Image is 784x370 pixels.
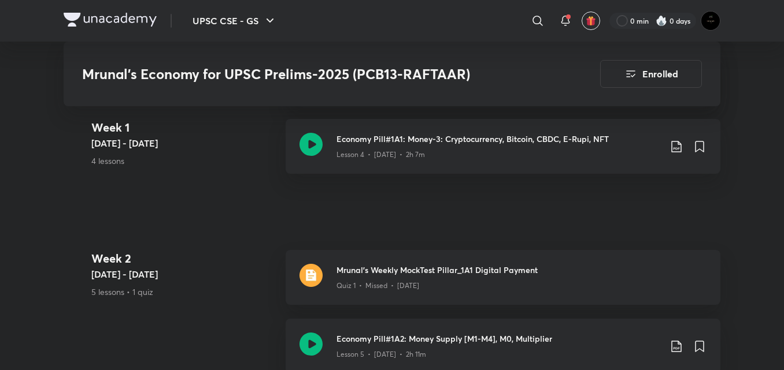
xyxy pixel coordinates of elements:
[286,250,720,319] a: quizMrunal's Weekly MockTest Pillar_1A1 Digital PaymentQuiz 1 • Missed • [DATE]
[336,264,707,276] h3: Mrunal's Weekly MockTest Pillar_1A1 Digital Payment
[91,286,276,298] p: 5 lessons • 1 quiz
[91,267,276,281] h5: [DATE] - [DATE]
[336,349,426,360] p: Lesson 5 • [DATE] • 2h 11m
[336,332,660,345] h3: Economy Pill#1A2: Money Supply [M1-M4], M0, Multiplier
[582,12,600,30] button: avatar
[91,155,276,167] p: 4 lessons
[64,13,157,29] a: Company Logo
[186,9,284,32] button: UPSC CSE - GS
[336,281,419,291] p: Quiz 1 • Missed • [DATE]
[336,150,425,160] p: Lesson 4 • [DATE] • 2h 7m
[91,119,276,136] h4: Week 1
[336,133,660,145] h3: Economy Pill#1A1: Money-3: Cryptocurrency, Bitcoin, CBDC, E-Rupi, NFT
[586,16,596,26] img: avatar
[286,119,720,188] a: Economy Pill#1A1: Money-3: Cryptocurrency, Bitcoin, CBDC, E-Rupi, NFTLesson 4 • [DATE] • 2h 7m
[64,13,157,27] img: Company Logo
[82,66,535,83] h3: Mrunal’s Economy for UPSC Prelims-2025 (PCB13-RAFTAAR)
[91,136,276,150] h5: [DATE] - [DATE]
[299,264,323,287] img: quiz
[91,250,276,267] h4: Week 2
[656,15,667,27] img: streak
[701,11,720,31] img: karan bhuva
[600,60,702,88] button: Enrolled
